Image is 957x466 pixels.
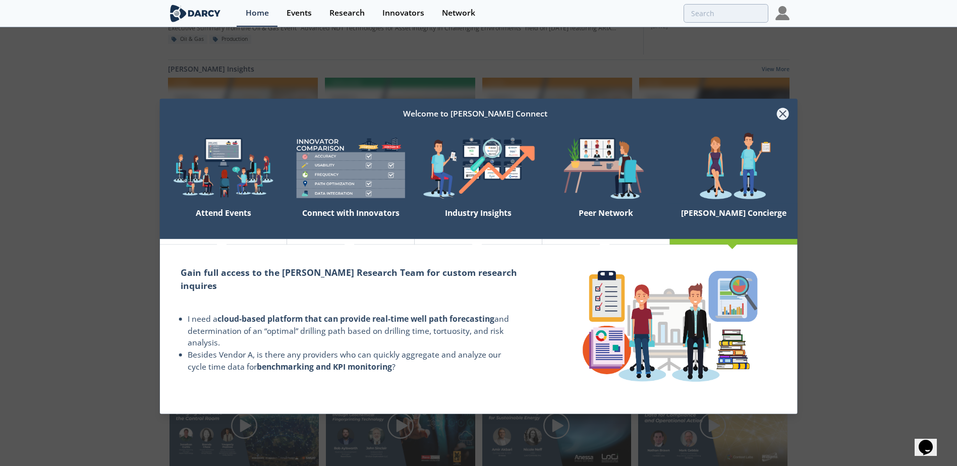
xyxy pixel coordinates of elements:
[159,132,287,204] img: welcome-explore-560578ff38cea7c86bcfe544b5e45342.png
[217,313,494,324] strong: cloud-based platform that can provide real-time well path forecasting
[329,9,365,17] div: Research
[415,132,542,204] img: welcome-find-a12191a34a96034fcac36f4ff4d37733.png
[287,132,415,204] img: welcome-compare-1b687586299da8f117b7ac84fd957760.png
[415,204,542,239] div: Industry Insights
[670,204,798,239] div: [PERSON_NAME] Concierge
[542,132,670,204] img: welcome-attend-b816887fc24c32c29d1763c6e0ddb6e6.png
[442,9,475,17] div: Network
[168,5,223,22] img: logo-wide.svg
[287,204,415,239] div: Connect with Innovators
[246,9,269,17] div: Home
[574,263,765,390] img: concierge-details-e70ed233a7353f2f363bd34cf2359179.png
[188,313,521,349] li: I need a and determination of an “optimal” drilling path based on drilling time, tortuosity, and ...
[382,9,424,17] div: Innovators
[287,9,312,17] div: Events
[188,349,521,373] li: Besides Vendor A, is there any providers who can quickly aggregate and analyze our cycle time dat...
[915,426,947,456] iframe: chat widget
[684,4,768,23] input: Advanced Search
[181,265,521,292] h2: Gain full access to the [PERSON_NAME] Research Team for custom research inquires
[670,132,798,204] img: welcome-concierge-wide-20dccca83e9cbdbb601deee24fb8df72.png
[775,6,790,20] img: Profile
[159,204,287,239] div: Attend Events
[542,204,670,239] div: Peer Network
[174,104,776,123] div: Welcome to [PERSON_NAME] Connect
[257,361,392,372] strong: benchmarking and KPI monitoring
